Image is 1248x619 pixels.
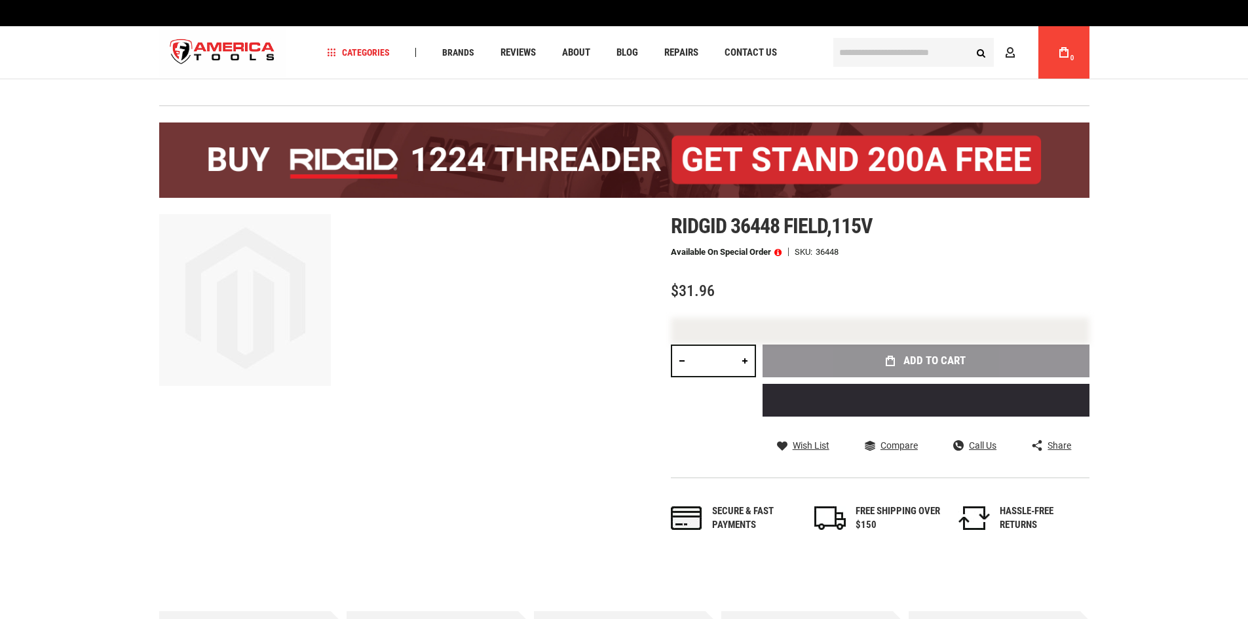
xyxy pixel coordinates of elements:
[1000,504,1085,533] div: HASSLE-FREE RETURNS
[725,48,777,58] span: Contact Us
[501,48,536,58] span: Reviews
[865,440,918,451] a: Compare
[664,48,698,58] span: Repairs
[1051,26,1076,79] a: 0
[1048,441,1071,450] span: Share
[321,44,396,62] a: Categories
[611,44,644,62] a: Blog
[495,44,542,62] a: Reviews
[856,504,941,533] div: FREE SHIPPING OVER $150
[814,506,846,530] img: shipping
[793,441,829,450] span: Wish List
[969,40,994,65] button: Search
[159,28,286,77] a: store logo
[616,48,638,58] span: Blog
[777,440,829,451] a: Wish List
[159,214,331,386] img: main product photo
[562,48,590,58] span: About
[671,282,715,300] span: $31.96
[1070,54,1074,62] span: 0
[159,28,286,77] img: America Tools
[159,122,1089,198] img: BOGO: Buy the RIDGID® 1224 Threader (26092), get the 92467 200A Stand FREE!
[442,48,474,57] span: Brands
[556,44,596,62] a: About
[953,440,996,451] a: Call Us
[671,214,873,238] span: Ridgid 36448 field,115v
[436,44,480,62] a: Brands
[816,248,839,256] div: 36448
[671,506,702,530] img: payments
[795,248,816,256] strong: SKU
[719,44,783,62] a: Contact Us
[969,441,996,450] span: Call Us
[712,504,797,533] div: Secure & fast payments
[671,248,782,257] p: Available on Special Order
[880,441,918,450] span: Compare
[327,48,390,57] span: Categories
[958,506,990,530] img: returns
[658,44,704,62] a: Repairs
